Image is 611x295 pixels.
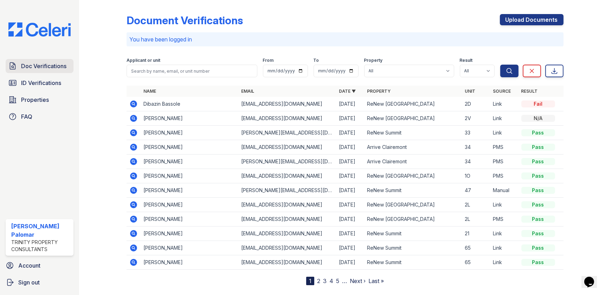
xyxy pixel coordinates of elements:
a: ID Verifications [6,76,73,90]
td: PMS [490,169,519,183]
td: Dibazin Bassole [141,97,238,111]
a: Name [143,88,156,94]
p: You have been logged in [129,35,560,44]
div: Pass [521,244,555,251]
td: [PERSON_NAME] [141,126,238,140]
td: Link [490,227,519,241]
td: 21 [462,227,490,241]
div: Pass [521,187,555,194]
td: [PERSON_NAME] [141,183,238,198]
td: [DATE] [336,126,364,140]
td: ReNew Summit [364,241,462,255]
div: N/A [521,115,555,122]
span: Sign out [18,278,40,287]
td: [DATE] [336,212,364,227]
td: 2V [462,111,490,126]
td: [PERSON_NAME] [141,111,238,126]
td: [PERSON_NAME] [141,227,238,241]
td: [DATE] [336,241,364,255]
td: Link [490,241,519,255]
span: Doc Verifications [21,62,66,70]
td: [DATE] [336,183,364,198]
td: ReNew Summit [364,183,462,198]
iframe: chat widget [581,267,604,288]
td: 2L [462,198,490,212]
td: [EMAIL_ADDRESS][DOMAIN_NAME] [238,227,336,241]
td: Link [490,198,519,212]
a: Sign out [3,275,76,289]
td: 65 [462,255,490,270]
div: Pass [521,230,555,237]
td: [EMAIL_ADDRESS][DOMAIN_NAME] [238,255,336,270]
a: Date ▼ [339,88,356,94]
a: Unit [465,88,476,94]
label: Applicant or unit [127,58,160,63]
td: Arrive Clairemont [364,140,462,155]
span: ID Verifications [21,79,61,87]
a: 4 [329,277,333,284]
a: 5 [336,277,339,284]
td: [PERSON_NAME] [141,140,238,155]
a: Properties [6,93,73,107]
td: [EMAIL_ADDRESS][DOMAIN_NAME] [238,212,336,227]
span: FAQ [21,112,32,121]
div: Pass [521,216,555,223]
td: ReNew Summit [364,255,462,270]
div: Pass [521,201,555,208]
a: Result [521,88,538,94]
a: 3 [323,277,327,284]
label: Result [460,58,473,63]
td: Link [490,126,519,140]
td: [DATE] [336,169,364,183]
td: [PERSON_NAME] [141,212,238,227]
td: ReNew [GEOGRAPHIC_DATA] [364,212,462,227]
td: [PERSON_NAME] [141,255,238,270]
td: [EMAIL_ADDRESS][DOMAIN_NAME] [238,198,336,212]
td: Link [490,97,519,111]
a: Last » [368,277,384,284]
td: [DATE] [336,198,364,212]
a: Account [3,258,76,273]
td: 2L [462,212,490,227]
td: 65 [462,241,490,255]
div: Pass [521,158,555,165]
td: [DATE] [336,155,364,169]
td: ReNew [GEOGRAPHIC_DATA] [364,111,462,126]
td: [PERSON_NAME][EMAIL_ADDRESS][DOMAIN_NAME] [238,126,336,140]
td: 2D [462,97,490,111]
input: Search by name, email, or unit number [127,65,257,77]
div: Trinity Property Consultants [11,239,71,253]
td: [DATE] [336,140,364,155]
a: Upload Documents [500,14,564,25]
label: To [314,58,319,63]
td: [DATE] [336,255,364,270]
td: [PERSON_NAME] [141,241,238,255]
a: Property [367,88,391,94]
div: Pass [521,259,555,266]
td: PMS [490,155,519,169]
td: [PERSON_NAME] [141,155,238,169]
td: [EMAIL_ADDRESS][DOMAIN_NAME] [238,97,336,111]
div: 1 [306,277,314,285]
div: Pass [521,129,555,136]
a: FAQ [6,110,73,124]
td: [EMAIL_ADDRESS][DOMAIN_NAME] [238,140,336,155]
td: [EMAIL_ADDRESS][DOMAIN_NAME] [238,241,336,255]
td: Arrive Clairemont [364,155,462,169]
td: ReNew [GEOGRAPHIC_DATA] [364,169,462,183]
td: Manual [490,183,519,198]
td: [PERSON_NAME][EMAIL_ADDRESS][DOMAIN_NAME] [238,155,336,169]
img: CE_Logo_Blue-a8612792a0a2168367f1c8372b55b34899dd931a85d93a1a3d3e32e68fde9ad4.png [3,22,76,37]
div: Pass [521,172,555,179]
a: 2 [317,277,320,284]
a: Doc Verifications [6,59,73,73]
td: 33 [462,126,490,140]
a: Source [493,88,511,94]
span: Account [18,261,40,270]
div: [PERSON_NAME] Palomar [11,222,71,239]
label: From [263,58,274,63]
div: Fail [521,100,555,107]
label: Property [364,58,383,63]
td: PMS [490,212,519,227]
